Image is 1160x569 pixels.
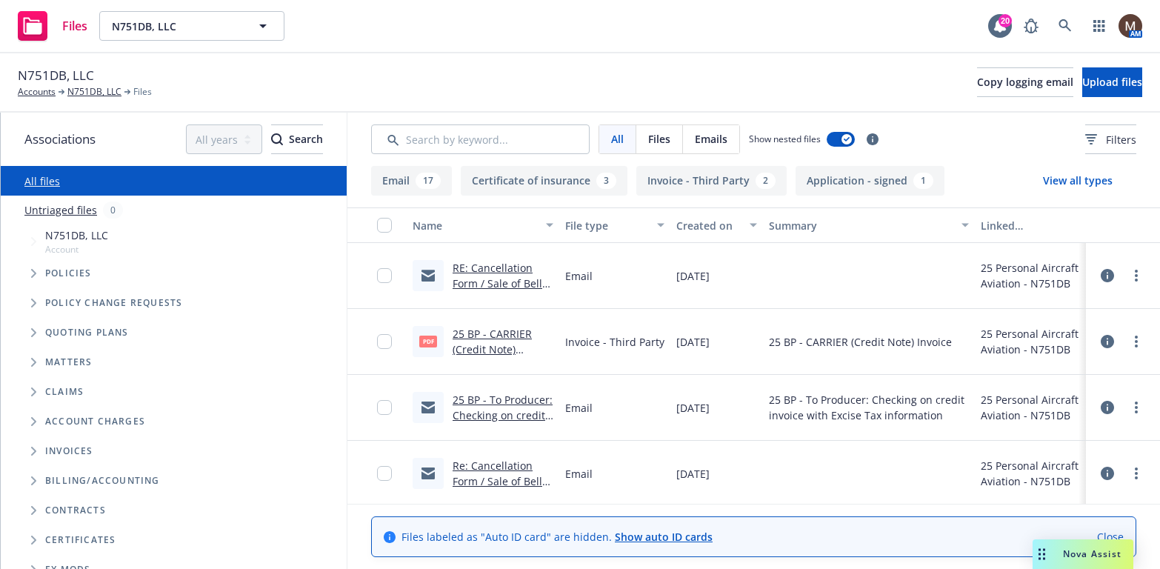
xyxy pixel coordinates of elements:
[377,466,392,481] input: Toggle Row Selected
[975,207,1086,243] button: Linked associations
[977,67,1073,97] button: Copy logging email
[615,530,713,544] a: Show auto ID cards
[12,5,93,47] a: Files
[1033,539,1051,569] div: Drag to move
[112,19,240,34] span: N751DB, LLC
[1127,399,1145,416] a: more
[453,327,532,372] a: 25 BP - CARRIER (Credit Note) Invoice.pdf
[18,66,94,85] span: N751DB, LLC
[461,166,627,196] button: Certificate of insurance
[981,392,1080,423] div: 25 Personal Aircraft Aviation - N751DB
[45,299,182,307] span: Policy change requests
[769,392,969,423] span: 25 BP - To Producer: Checking on credit invoice with Excise Tax information
[416,173,441,189] div: 17
[99,11,284,41] button: N751DB, LLC
[377,268,392,283] input: Toggle Row Selected
[1127,267,1145,284] a: more
[45,417,145,426] span: Account charges
[67,85,121,99] a: N751DB, LLC
[453,261,542,322] a: RE: Cancellation Form / Sale of Bell 505, N751DB / N751DB, LLC
[453,459,542,519] a: Re: Cancellation Form / Sale of Bell 505, N751DB / N751DB, LLC
[749,133,821,145] span: Show nested files
[45,387,84,396] span: Claims
[981,458,1080,489] div: 25 Personal Aircraft Aviation - N751DB
[999,14,1012,27] div: 20
[769,218,953,233] div: Summary
[453,393,553,469] a: 25 BP - To Producer: Checking on credit invoice with Excise Tax information.msg
[611,131,624,147] span: All
[45,447,93,456] span: Invoices
[45,506,106,515] span: Contracts
[1082,75,1142,89] span: Upload files
[769,334,952,350] span: 25 BP - CARRIER (Credit Note) Invoice
[45,328,129,337] span: Quoting plans
[133,85,152,99] span: Files
[1085,124,1136,154] button: Filters
[271,133,283,145] svg: Search
[1033,539,1133,569] button: Nova Assist
[913,173,933,189] div: 1
[413,218,537,233] div: Name
[24,130,96,149] span: Associations
[676,334,710,350] span: [DATE]
[565,400,593,416] span: Email
[796,166,944,196] button: Application - signed
[565,466,593,482] span: Email
[565,218,648,233] div: File type
[1106,132,1136,147] span: Filters
[565,334,664,350] span: Invoice - Third Party
[271,124,323,154] button: SearchSearch
[377,334,392,349] input: Toggle Row Selected
[377,218,392,233] input: Select all
[1019,166,1136,196] button: View all types
[1063,548,1121,560] span: Nova Assist
[1085,132,1136,147] span: Filters
[1016,11,1046,41] a: Report a Bug
[977,75,1073,89] span: Copy logging email
[371,166,452,196] button: Email
[45,358,92,367] span: Matters
[676,466,710,482] span: [DATE]
[419,336,437,347] span: pdf
[670,207,763,243] button: Created on
[401,529,713,545] span: Files labeled as "Auto ID card" are hidden.
[676,218,741,233] div: Created on
[1097,529,1124,545] a: Close
[45,243,108,256] span: Account
[559,207,670,243] button: File type
[756,173,776,189] div: 2
[45,536,116,545] span: Certificates
[981,260,1080,291] div: 25 Personal Aircraft Aviation - N751DB
[62,20,87,32] span: Files
[1082,67,1142,97] button: Upload files
[1,224,347,466] div: Tree Example
[676,400,710,416] span: [DATE]
[1127,465,1145,482] a: more
[45,476,160,485] span: Billing/Accounting
[636,166,787,196] button: Invoice - Third Party
[371,124,590,154] input: Search by keyword...
[648,131,670,147] span: Files
[676,268,710,284] span: [DATE]
[1050,11,1080,41] a: Search
[763,207,975,243] button: Summary
[981,326,1080,357] div: 25 Personal Aircraft Aviation - N751DB
[1084,11,1114,41] a: Switch app
[45,227,108,243] span: N751DB, LLC
[103,202,123,219] div: 0
[565,268,593,284] span: Email
[695,131,727,147] span: Emails
[1119,14,1142,38] img: photo
[24,174,60,188] a: All files
[1127,333,1145,350] a: more
[271,125,323,153] div: Search
[18,85,56,99] a: Accounts
[377,400,392,415] input: Toggle Row Selected
[45,269,92,278] span: Policies
[24,202,97,218] a: Untriaged files
[596,173,616,189] div: 3
[981,218,1080,233] div: Linked associations
[407,207,559,243] button: Name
